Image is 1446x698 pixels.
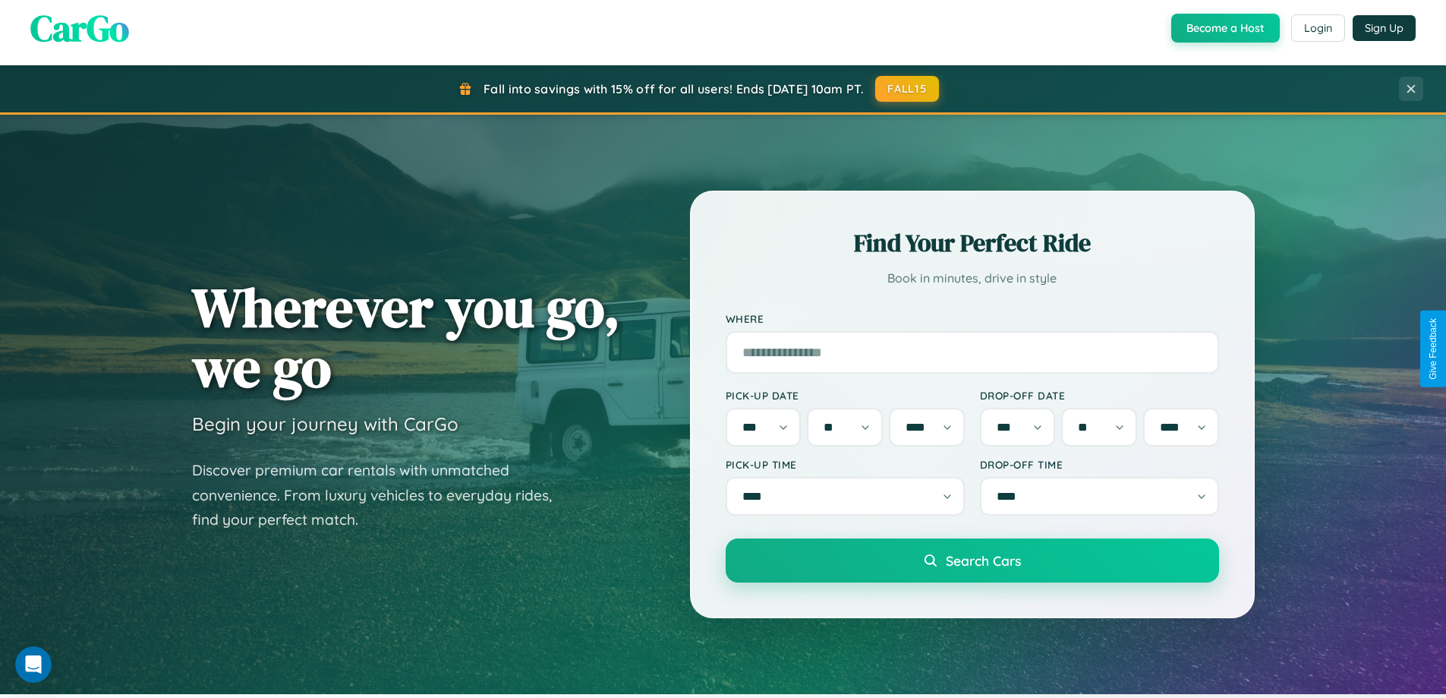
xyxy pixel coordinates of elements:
label: Pick-up Time [726,458,965,471]
label: Drop-off Date [980,389,1219,402]
p: Book in minutes, drive in style [726,267,1219,289]
label: Pick-up Date [726,389,965,402]
p: Discover premium car rentals with unmatched convenience. From luxury vehicles to everyday rides, ... [192,458,572,532]
button: FALL15 [875,76,939,102]
h1: Wherever you go, we go [192,277,620,397]
h3: Begin your journey with CarGo [192,412,458,435]
button: Login [1291,14,1345,42]
iframe: Intercom live chat [15,646,52,683]
button: Search Cars [726,539,1219,583]
button: Sign Up [1353,15,1416,41]
button: Become a Host [1171,14,1280,43]
label: Where [726,312,1219,325]
span: Search Cars [946,552,1021,569]
h2: Find Your Perfect Ride [726,226,1219,260]
span: CarGo [30,3,129,53]
span: Fall into savings with 15% off for all users! Ends [DATE] 10am PT. [484,81,864,96]
div: Give Feedback [1428,318,1438,380]
label: Drop-off Time [980,458,1219,471]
